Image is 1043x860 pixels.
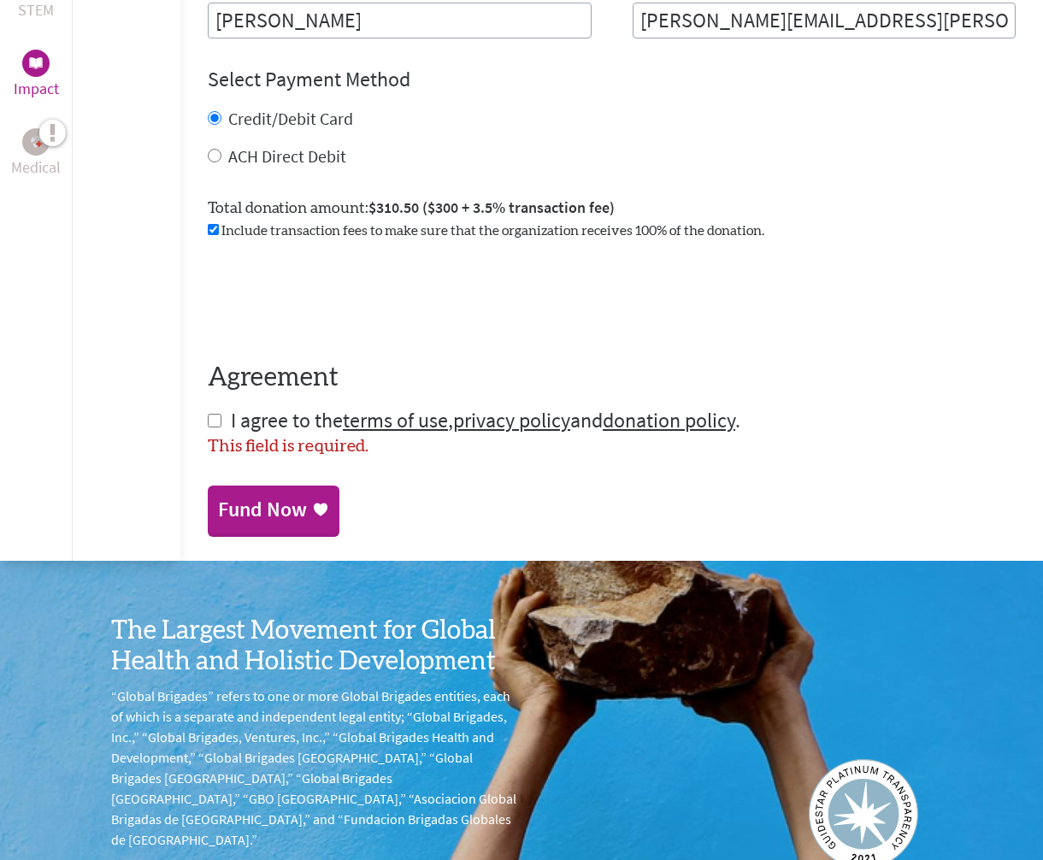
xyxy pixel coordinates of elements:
span: Include transaction fees to make sure that the organization receives 100% of the donation. [221,224,764,238]
input: Enter Full Name [208,3,592,38]
label: ACH Direct Debit [228,145,346,167]
p: Medical [11,156,61,180]
div: Impact [22,50,50,77]
a: privacy policy [453,407,570,433]
span: I agree to the , and . [231,407,740,433]
a: terms of use [343,407,448,433]
label: Credit/Debit Card [228,108,353,129]
span: $310.50 ($300 + 3.5% transaction fee) [368,197,615,217]
label: This field is required. [208,438,368,455]
iframe: reCAPTCHA [208,262,468,328]
img: Impact [29,57,43,69]
h4: Agreement [208,362,1016,393]
h4: Select Payment Method [208,66,1016,93]
a: MedicalMedical [11,128,61,180]
p: Impact [14,77,59,101]
img: Medical [29,135,43,149]
div: Fund Now [218,496,307,523]
input: Your Email [633,3,1016,38]
a: ImpactImpact [14,50,59,101]
h3: The Largest Movement for Global Health and Holistic Development [111,616,521,677]
a: donation policy [603,407,735,433]
p: “Global Brigades” refers to one or more Global Brigades entities, each of which is a separate and... [111,686,521,850]
a: Fund Now [208,486,339,533]
label: Total donation amount: [208,196,615,221]
div: Medical [22,128,50,156]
